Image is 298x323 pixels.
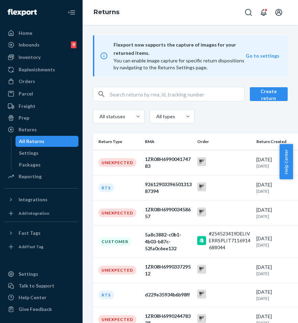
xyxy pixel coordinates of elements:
div: Home [19,30,32,37]
a: Orders [4,76,78,87]
button: Go to settings [246,52,279,59]
div: Talk to Support [19,282,54,289]
a: All Returns [15,136,79,147]
a: Inbounds9 [4,39,78,50]
div: [DATE] [256,289,294,301]
th: Order [194,133,253,150]
div: 1ZR08H699004174783 [145,156,192,170]
div: [DATE] [256,235,294,248]
a: Replenishments [4,64,78,75]
a: Returns [94,8,119,16]
div: Help Center [19,294,46,301]
a: Parcel [4,88,78,99]
th: RMA [142,133,194,150]
button: Create return [250,87,288,101]
div: [DATE] [256,206,294,219]
button: Give Feedback [4,304,78,315]
a: Add Integration [4,208,78,219]
div: RTS [98,183,114,192]
div: 9261290339650131387394 [145,181,192,195]
div: #254523419DELIVERRSPLIT7116914688044 [209,230,251,251]
a: Help Center [4,292,78,303]
div: 5a8c3882-c0b1-4b03-b87c-52fa0c6ee132 [145,231,192,252]
div: All types [156,113,174,120]
div: Unexpected [98,266,136,274]
th: Return Type [93,133,142,150]
a: Settings [4,269,78,280]
div: Inventory [19,54,41,61]
p: [DATE] [256,163,294,169]
div: Freight [19,103,35,110]
th: Return Created [254,133,296,150]
div: Customer [98,237,131,246]
a: Freight [4,101,78,112]
img: Flexport logo [8,9,37,16]
a: Settings [15,148,79,159]
div: 1ZR08H699003458657 [145,206,192,220]
div: Settings [19,271,38,277]
button: Close Navigation [65,6,78,19]
div: Integrations [19,196,47,203]
p: [DATE] [256,213,294,219]
span: You can enable image capture for specific return dispositions by navigating to the Returns Settin... [114,58,244,70]
p: [DATE] [256,188,294,194]
button: Open notifications [257,6,270,19]
div: Parcel [19,90,33,97]
div: Unexpected [98,158,136,167]
div: Orders [19,78,35,85]
a: Packages [15,159,79,170]
a: Prep [4,112,78,123]
a: Reporting [4,171,78,182]
p: [DATE] [256,295,294,301]
div: Add Integration [19,210,49,216]
div: RTS [98,291,114,299]
div: Returns [19,126,37,133]
a: Add Fast Tag [4,241,78,252]
div: Reporting [19,173,42,180]
a: Home [4,28,78,39]
div: [DATE] [256,264,294,276]
button: Fast Tags [4,228,78,239]
a: Inventory [4,52,78,63]
div: Add Fast Tag [19,244,43,250]
button: Open Search Box [242,6,255,19]
a: Returns [4,124,78,135]
div: Inbounds [19,41,40,48]
div: [DATE] [256,156,294,169]
span: Flexport now supports the capture of images for your returned items. [114,41,246,57]
div: d229e35934b6b98ff [145,291,192,298]
a: Talk to Support [4,280,78,291]
div: All statuses [99,113,124,120]
div: Unexpected [98,209,136,217]
div: Settings [19,150,39,157]
div: Fast Tags [19,230,41,236]
div: 1ZR08H699033729512 [145,263,192,277]
div: All Returns [19,138,44,145]
button: Open account menu [272,6,286,19]
p: [DATE] [256,242,294,248]
button: Help Center [279,144,293,179]
div: [DATE] [256,181,294,194]
div: Replenishments [19,66,55,73]
button: Integrations [4,194,78,205]
ol: breadcrumbs [88,2,125,22]
div: Give Feedback [19,306,52,313]
div: 9 [71,41,76,48]
div: Prep [19,114,29,121]
div: Packages [19,161,41,168]
input: Search returns by rma, id, tracking number [110,87,244,101]
p: [DATE] [256,271,294,276]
